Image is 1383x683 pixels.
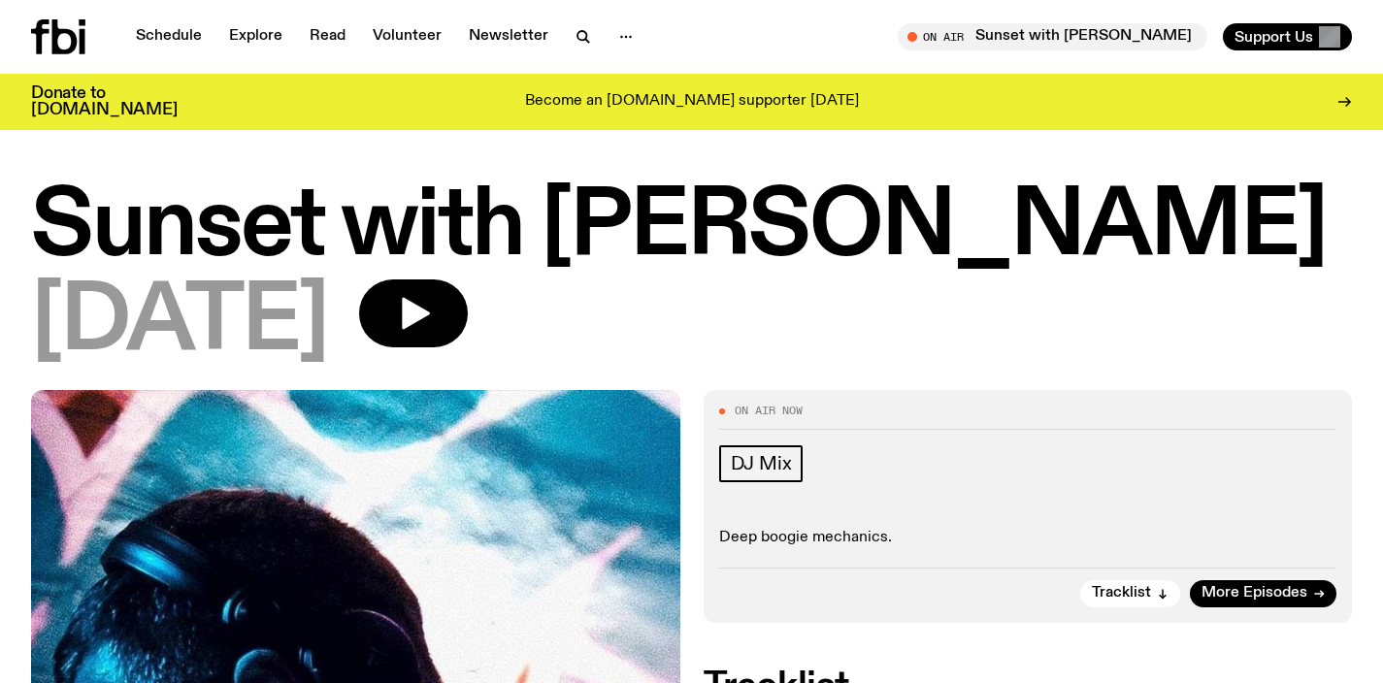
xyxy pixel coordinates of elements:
a: Read [298,23,357,50]
button: Tracklist [1080,580,1180,607]
p: Become an [DOMAIN_NAME] supporter [DATE] [525,93,859,111]
a: Explore [217,23,294,50]
span: Tune in live [919,29,1198,44]
a: More Episodes [1190,580,1336,607]
span: On Air Now [735,406,803,416]
a: Volunteer [361,23,453,50]
p: Deep boogie mechanics. [719,529,1337,547]
a: Schedule [124,23,214,50]
span: Support Us [1235,28,1313,46]
span: More Episodes [1202,586,1307,601]
h1: Sunset with [PERSON_NAME] [31,184,1352,272]
span: Tracklist [1092,586,1151,601]
button: Support Us [1223,23,1352,50]
span: DJ Mix [731,453,792,474]
a: DJ Mix [719,445,804,482]
a: Newsletter [457,23,560,50]
span: [DATE] [31,279,328,367]
button: On AirSunset with [PERSON_NAME] [898,23,1207,50]
h3: Donate to [DOMAIN_NAME] [31,85,178,118]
